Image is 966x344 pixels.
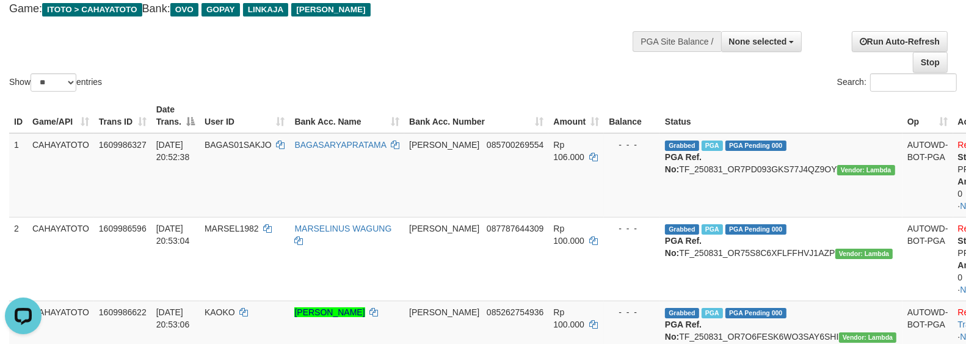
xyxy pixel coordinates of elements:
[99,224,147,233] span: 1609986596
[837,165,895,175] span: Vendor URL: https://order7.1velocity.biz
[633,31,721,52] div: PGA Site Balance /
[289,98,404,133] th: Bank Acc. Name: activate to sort column ascending
[9,73,102,92] label: Show entries
[9,133,27,218] td: 1
[294,140,386,150] a: BAGASARYAPRATAMA
[205,140,272,150] span: BAGAS01SAKJO
[9,217,27,301] td: 2
[548,98,604,133] th: Amount: activate to sort column ascending
[660,217,902,301] td: TF_250831_OR75S8C6XFLFFHVJ1AZP
[27,133,94,218] td: CAHAYATOTO
[156,224,190,246] span: [DATE] 20:53:04
[205,307,235,317] span: KAOKO
[609,139,655,151] div: - - -
[487,224,543,233] span: Copy 087787644309 to clipboard
[729,37,787,46] span: None selected
[9,3,632,15] h4: Game: Bank:
[553,224,584,246] span: Rp 100.000
[721,31,802,52] button: None selected
[99,140,147,150] span: 1609986327
[404,98,548,133] th: Bank Acc. Number: activate to sort column ascending
[27,217,94,301] td: CAHAYATOTO
[205,224,259,233] span: MARSEL1982
[702,141,723,151] span: Marked by byjanggotawd2
[604,98,660,133] th: Balance
[99,307,147,317] span: 1609986622
[609,222,655,235] div: - - -
[487,140,543,150] span: Copy 085700269554 to clipboard
[409,307,479,317] span: [PERSON_NAME]
[94,98,151,133] th: Trans ID: activate to sort column ascending
[902,133,953,218] td: AUTOWD-BOT-PGA
[291,3,370,16] span: [PERSON_NAME]
[660,133,902,218] td: TF_250831_OR7PD093GKS77J4QZ9OY
[852,31,948,52] a: Run Auto-Refresh
[202,3,240,16] span: GOPAY
[156,307,190,329] span: [DATE] 20:53:06
[837,73,957,92] label: Search:
[665,236,702,258] b: PGA Ref. No:
[42,3,142,16] span: ITOTO > CAHAYATOTO
[902,98,953,133] th: Op: activate to sort column ascending
[170,3,198,16] span: OVO
[553,307,584,329] span: Rp 100.000
[665,224,699,235] span: Grabbed
[609,306,655,318] div: - - -
[409,140,479,150] span: [PERSON_NAME]
[553,140,584,162] span: Rp 106.000
[27,98,94,133] th: Game/API: activate to sort column ascending
[665,308,699,318] span: Grabbed
[9,98,27,133] th: ID
[156,140,190,162] span: [DATE] 20:52:38
[702,308,723,318] span: Marked by byjanggotawd2
[725,308,786,318] span: PGA Pending
[665,152,702,174] b: PGA Ref. No:
[665,141,699,151] span: Grabbed
[660,98,902,133] th: Status
[487,307,543,317] span: Copy 085262754936 to clipboard
[902,217,953,301] td: AUTOWD-BOT-PGA
[835,249,893,259] span: Vendor URL: https://order7.1velocity.biz
[200,98,290,133] th: User ID: activate to sort column ascending
[702,224,723,235] span: Marked by byjanggotawd2
[294,307,365,317] a: [PERSON_NAME]
[31,73,76,92] select: Showentries
[725,224,786,235] span: PGA Pending
[839,332,897,343] span: Vendor URL: https://order7.1velocity.biz
[294,224,391,233] a: MARSELINUS WAGUNG
[870,73,957,92] input: Search:
[151,98,200,133] th: Date Trans.: activate to sort column descending
[725,141,786,151] span: PGA Pending
[5,5,42,42] button: Open LiveChat chat widget
[665,320,702,342] b: PGA Ref. No:
[913,52,948,73] a: Stop
[409,224,479,233] span: [PERSON_NAME]
[243,3,289,16] span: LINKAJA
